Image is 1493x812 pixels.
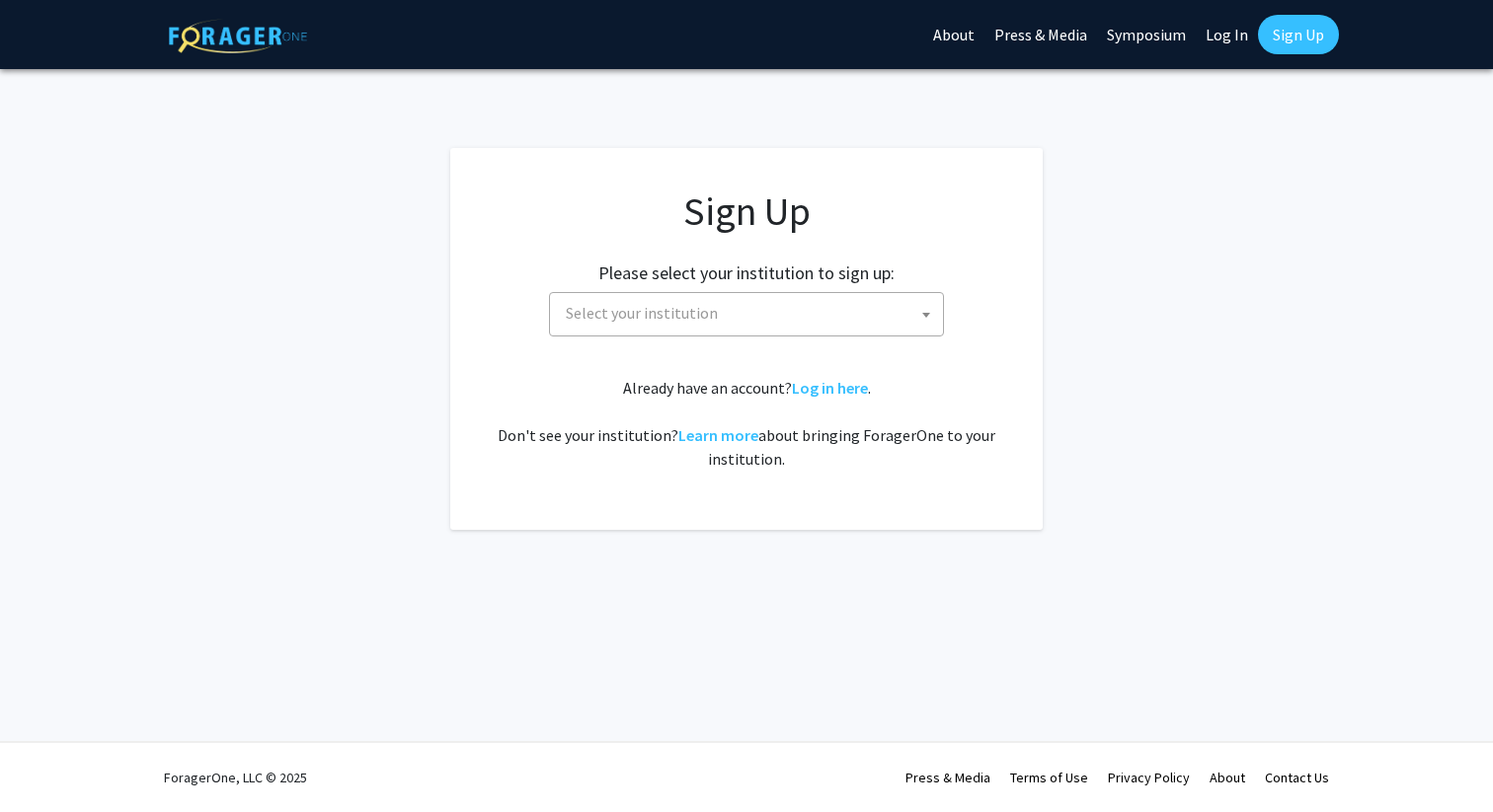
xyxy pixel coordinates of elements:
[1010,769,1088,786] a: Terms of Use
[1210,769,1245,786] a: About
[490,187,1003,235] h1: Sign Up
[169,19,307,53] img: ForagerOne Logo
[678,425,758,445] a: Learn more about bringing ForagerOne to your institution
[566,303,718,323] span: Select your institution
[164,743,307,812] div: ForagerOne, LLC © 2025
[1265,769,1329,786] a: Contact Us
[549,292,944,336] span: Select your institution
[490,376,1003,471] div: Already have an account? . Don't see your institution? about bringing ForagerOne to your institut...
[792,378,868,398] a: Log in here
[1108,769,1190,786] a: Privacy Policy
[905,769,990,786] a: Press & Media
[1258,15,1339,54] a: Sign Up
[558,293,943,333] span: Select your institution
[598,262,895,284] h2: Please select your institution to sign up:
